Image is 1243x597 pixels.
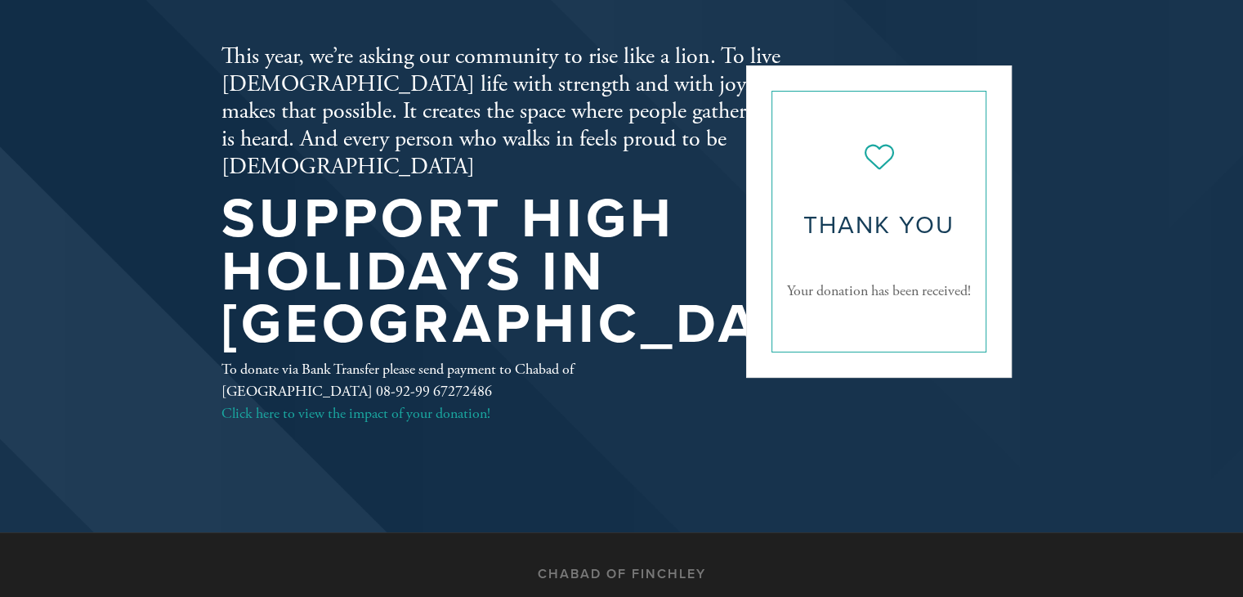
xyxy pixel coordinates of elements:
[221,43,853,181] h2: This year, we’re asking our community to rise like a lion. To live [DEMOGRAPHIC_DATA] life with s...
[221,193,853,352] h1: Support High Holidays in [GEOGRAPHIC_DATA]
[221,358,655,424] div: To donate via Bank Transfer please send payment to Chabad of [GEOGRAPHIC_DATA] 08-92-99 67272486
[803,207,955,244] span: Thank you
[538,567,706,582] h3: Chabad of Finchley
[221,404,490,423] a: Click here to view the impact of your donation!
[787,280,971,302] span: Your donation has been received!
